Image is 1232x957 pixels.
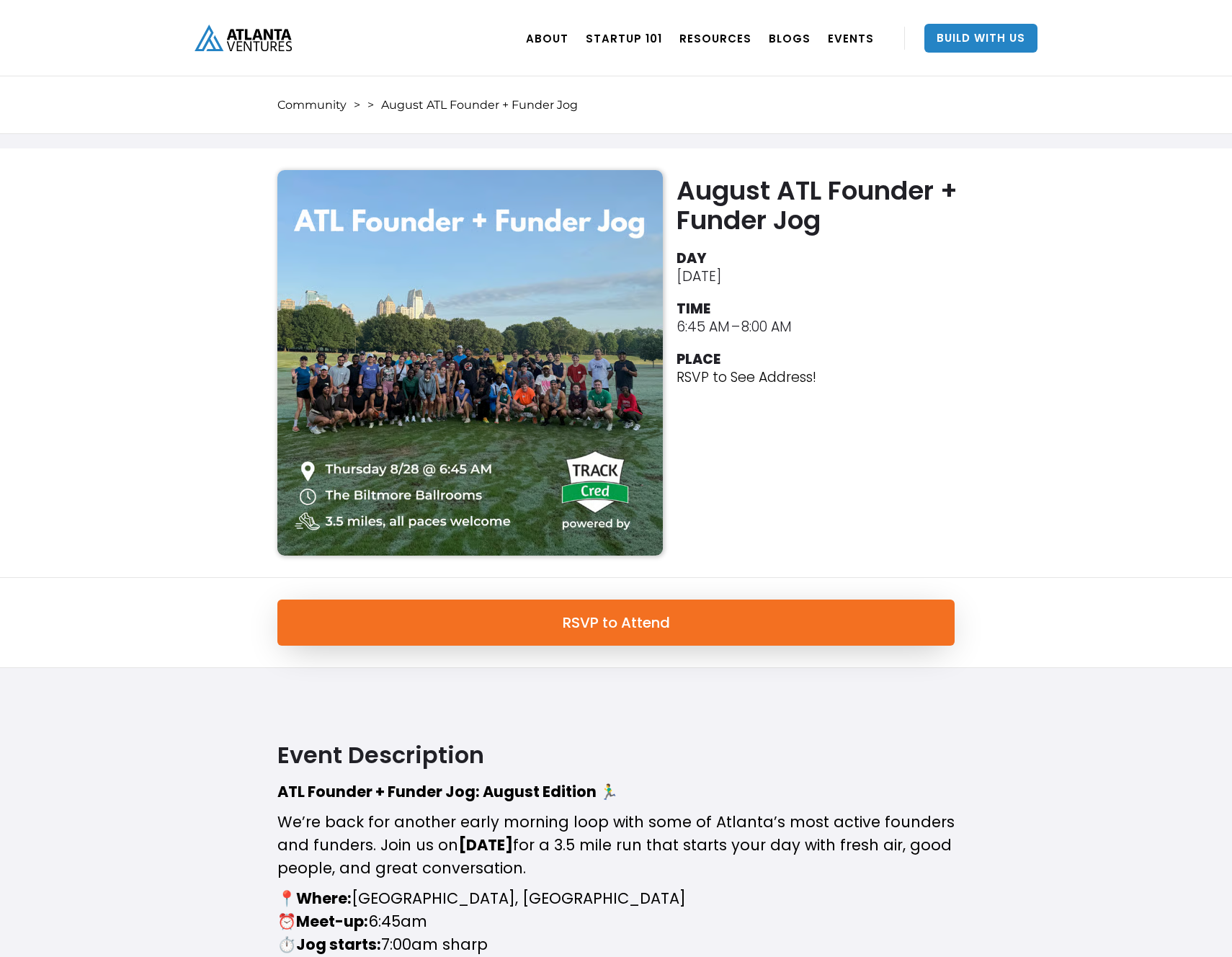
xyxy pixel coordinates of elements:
h2: August ATL Founder + Funder Jog [677,176,962,235]
h2: Event Description [277,740,955,770]
p: ​📍 [GEOGRAPHIC_DATA], [GEOGRAPHIC_DATA] ⏰ 6:45am ⏱️ 7:00am sharp [277,887,955,956]
strong: ATL Founder + Funder Jog: August Edition 🏃‍♂️ [277,781,618,802]
strong: Where: [296,888,352,909]
div: > [354,98,360,112]
p: ​ [277,780,955,804]
a: RSVP to Attend [277,600,955,646]
strong: Meet-up: [296,911,368,932]
strong: Jog starts: [296,934,381,955]
a: RESOURCES [679,18,751,58]
div: – [731,318,740,336]
div: DAY [677,249,707,267]
div: 6:45 AM [677,318,730,336]
div: > [367,98,374,112]
a: Build With Us [924,24,1037,53]
div: TIME [677,300,710,318]
strong: [DATE] [458,834,513,855]
a: Startup 101 [586,18,662,58]
div: PLACE [677,350,720,368]
div: [DATE] [677,267,721,285]
a: EVENTS [828,18,874,58]
a: BLOGS [769,18,811,58]
p: RSVP to See Address! [677,368,816,386]
a: Community [277,98,347,112]
div: August ATL Founder + Funder Jog [381,98,578,112]
div: 8:00 AM [741,318,792,336]
p: ​We’re back for another early morning loop with some of Atlanta’s most active founders and funder... [277,811,955,880]
a: ABOUT [526,18,568,58]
